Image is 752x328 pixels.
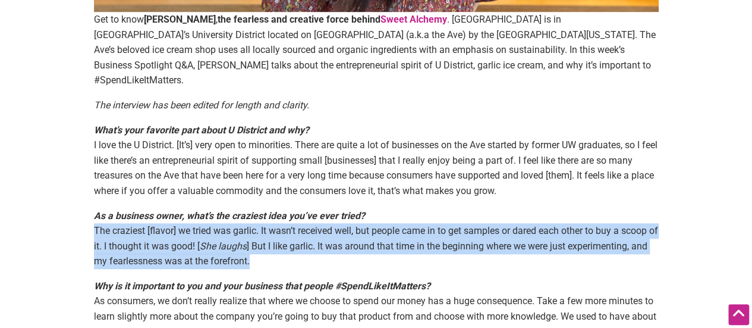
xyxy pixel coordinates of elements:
p: I love the U District. [It’s] very open to minorities. There are quite a lot of businesses on the... [94,123,659,199]
div: Scroll Back to Top [728,304,749,325]
em: She laughs [200,240,247,252]
strong: the fearless and creative force behind [218,14,380,25]
strong: [PERSON_NAME] [144,14,216,25]
em: What’s your favorite part about U District and why? [94,124,309,136]
em: Why is it important to you and your business that people #SpendLikeItMatters? [94,280,430,292]
em: The interview has been edited for length and clarity. [94,99,309,111]
a: Sweet Alchemy [380,14,447,25]
em: As a business owner, what’s the craziest idea you’ve ever tried? [94,210,365,221]
p: Get to know , . [GEOGRAPHIC_DATA] is in [GEOGRAPHIC_DATA]’s University District located on [GEOGR... [94,12,659,88]
p: The craziest [flavor] we tried was garlic. It wasn’t received well, but people came in to get sam... [94,208,659,269]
